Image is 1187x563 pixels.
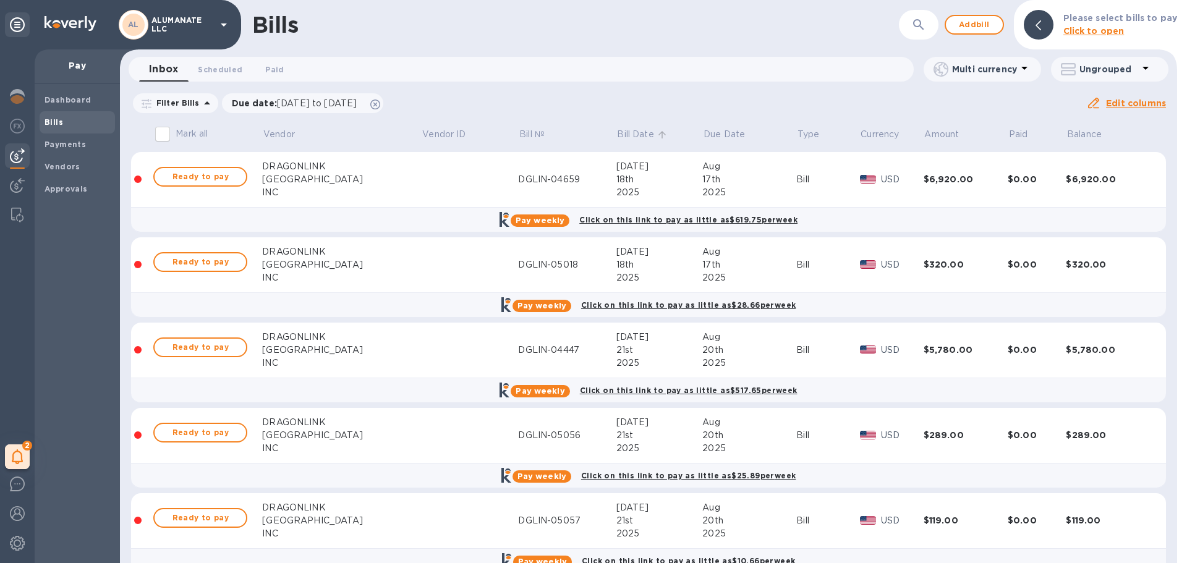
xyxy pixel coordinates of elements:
span: [DATE] to [DATE] [277,98,357,108]
div: DRAGONLINK [262,160,421,173]
p: Multi currency [952,63,1017,75]
div: $0.00 [1008,173,1066,185]
div: $119.00 [1066,514,1150,527]
div: Aug [702,501,796,514]
b: Click on this link to pay as little as $619.75 per week [579,215,798,224]
button: Ready to pay [153,252,247,272]
button: Addbill [945,15,1004,35]
div: 2025 [702,527,796,540]
p: USD [881,429,924,442]
div: 21st [616,429,703,442]
span: Amount [924,128,975,141]
div: $289.00 [924,429,1008,441]
span: Due Date [704,128,761,141]
p: Currency [861,128,899,141]
img: Logo [45,16,96,31]
div: Aug [702,245,796,258]
p: USD [881,258,924,271]
b: Click to open [1063,26,1125,36]
div: [GEOGRAPHIC_DATA] [262,173,421,186]
span: Ready to pay [164,340,236,355]
div: 2025 [616,442,703,455]
div: DGLIN-05057 [518,514,616,527]
p: Mark all [176,127,208,140]
b: Click on this link to pay as little as $517.65 per week [580,386,798,395]
p: Amount [924,128,959,141]
div: INC [262,271,421,284]
span: Balance [1067,128,1118,141]
div: 18th [616,173,703,186]
b: Click on this link to pay as little as $28.66 per week [581,300,796,310]
p: Filter Bills [151,98,200,108]
div: 2025 [702,357,796,370]
p: Due date : [232,97,364,109]
div: DGLIN-04447 [518,344,616,357]
div: INC [262,357,421,370]
div: $320.00 [1066,258,1150,271]
p: Pay [45,59,110,72]
span: Paid [265,63,284,76]
div: [GEOGRAPHIC_DATA] [262,514,421,527]
div: $0.00 [1008,514,1066,527]
img: USD [860,345,877,354]
span: 2 [22,441,32,451]
div: 18th [616,258,703,271]
div: Bill [796,344,859,357]
div: 2025 [616,271,703,284]
b: Dashboard [45,95,91,104]
b: Pay weekly [516,216,564,225]
button: Ready to pay [153,337,247,357]
p: Balance [1067,128,1102,141]
b: Please select bills to pay [1063,13,1177,23]
div: 20th [702,344,796,357]
div: [DATE] [616,160,703,173]
u: Edit columns [1106,98,1166,108]
div: 17th [702,258,796,271]
div: [GEOGRAPHIC_DATA] [262,344,421,357]
div: [DATE] [616,501,703,514]
button: Ready to pay [153,423,247,442]
b: Click on this link to pay as little as $25.89 per week [581,471,796,480]
div: DRAGONLINK [262,331,421,344]
span: Scheduled [198,63,242,76]
div: DRAGONLINK [262,501,421,514]
div: 2025 [702,271,796,284]
span: Ready to pay [164,425,236,440]
div: 2025 [616,186,703,199]
p: Due Date [704,128,745,141]
div: $0.00 [1008,344,1066,356]
div: $320.00 [924,258,1008,271]
span: Add bill [956,17,993,32]
p: Bill Date [617,128,653,141]
button: Ready to pay [153,508,247,528]
b: Pay weekly [517,472,566,481]
h1: Bills [252,12,298,38]
span: Paid [1009,128,1044,141]
p: Paid [1009,128,1028,141]
img: USD [860,516,877,525]
div: INC [262,527,421,540]
div: INC [262,186,421,199]
div: 21st [616,344,703,357]
div: $6,920.00 [1066,173,1150,185]
p: USD [881,344,924,357]
span: Vendor [263,128,311,141]
p: USD [881,173,924,186]
b: AL [128,20,139,29]
span: Vendor ID [422,128,482,141]
div: 21st [616,514,703,527]
b: Bills [45,117,63,127]
div: Bill [796,514,859,527]
b: Payments [45,140,86,149]
div: 20th [702,429,796,442]
span: Ready to pay [164,510,236,525]
div: $0.00 [1008,258,1066,271]
div: Bill [796,173,859,186]
div: $5,780.00 [1066,344,1150,356]
p: Type [798,128,820,141]
div: DGLIN-04659 [518,173,616,186]
div: $0.00 [1008,429,1066,441]
div: 17th [702,173,796,186]
p: Bill № [519,128,545,141]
